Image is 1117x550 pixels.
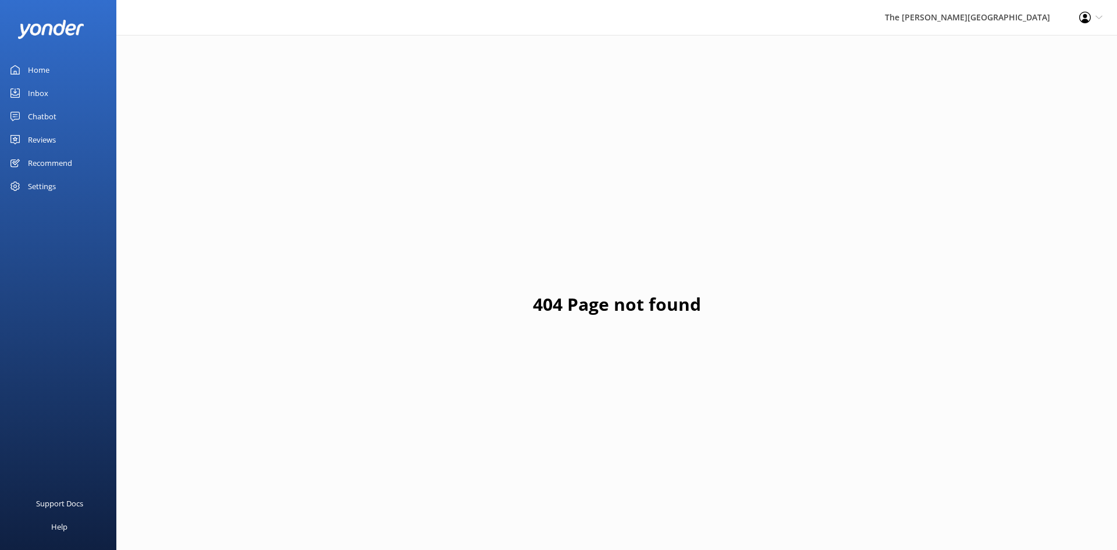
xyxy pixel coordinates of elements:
div: Reviews [28,128,56,151]
div: Inbox [28,81,48,105]
div: Settings [28,175,56,198]
img: yonder-white-logo.png [17,20,84,39]
div: Chatbot [28,105,56,128]
div: Support Docs [36,492,83,515]
h1: 404 Page not found [533,290,701,318]
div: Help [51,515,67,538]
div: Home [28,58,49,81]
div: Recommend [28,151,72,175]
